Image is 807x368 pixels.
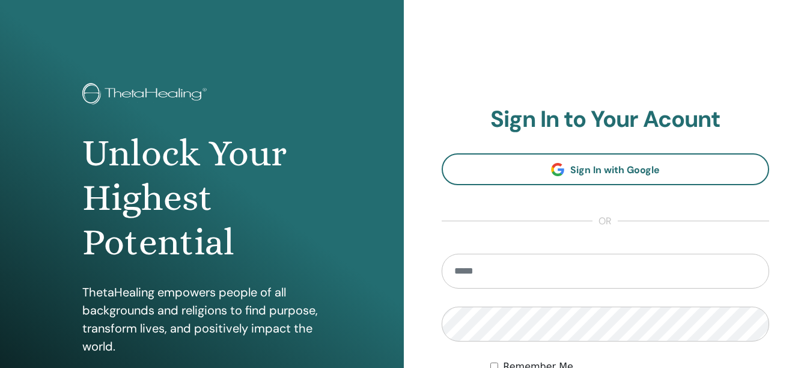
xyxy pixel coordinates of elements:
span: Sign In with Google [570,164,660,176]
span: or [592,214,618,228]
h1: Unlock Your Highest Potential [82,131,321,265]
h2: Sign In to Your Acount [442,106,770,133]
p: ThetaHealing empowers people of all backgrounds and religions to find purpose, transform lives, a... [82,283,321,355]
a: Sign In with Google [442,153,770,185]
